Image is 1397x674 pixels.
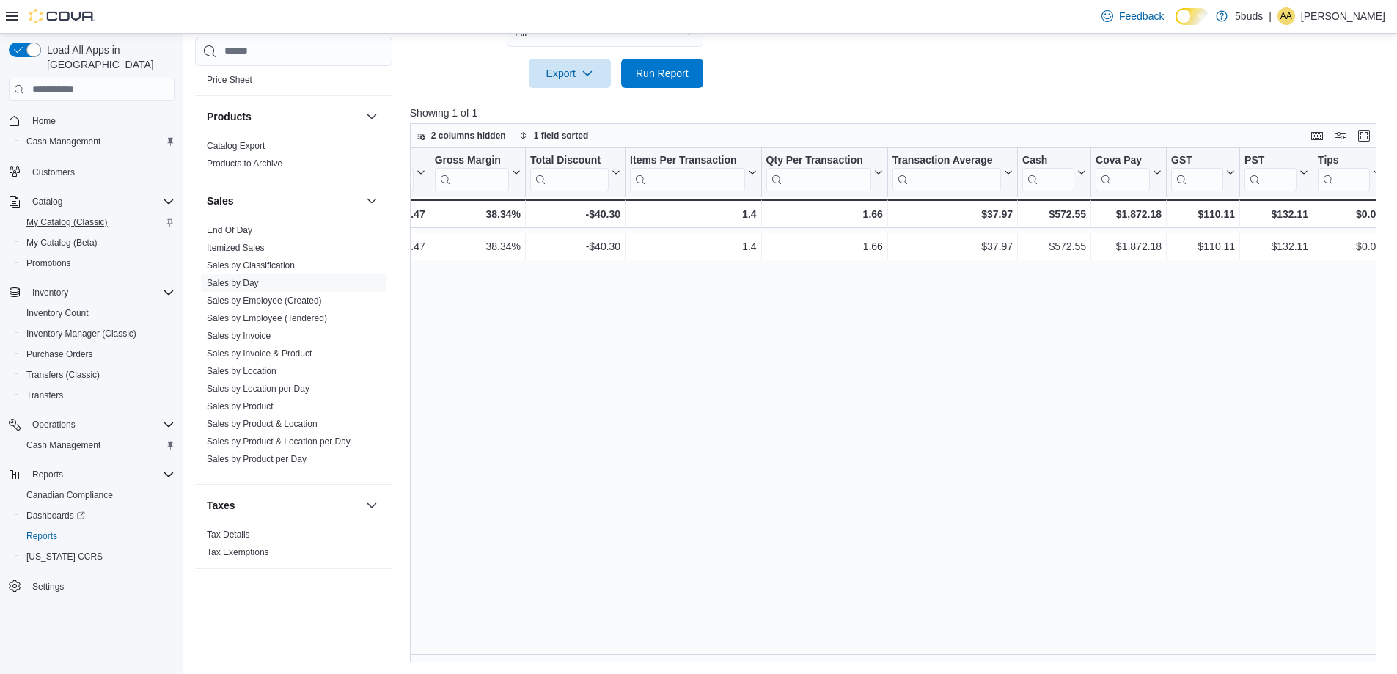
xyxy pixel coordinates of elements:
[207,75,252,85] a: Price Sheet
[207,348,312,359] span: Sales by Invoice & Product
[1235,7,1263,25] p: 5buds
[434,205,520,223] div: 38.34%
[1096,205,1162,223] div: $1,872.18
[530,154,609,168] div: Total Discount
[26,389,63,401] span: Transfers
[363,108,381,125] button: Products
[1022,238,1086,255] div: $572.55
[15,232,180,253] button: My Catalog (Beta)
[15,385,180,406] button: Transfers
[21,213,114,231] a: My Catalog (Classic)
[207,313,327,323] a: Sales by Employee (Tendered)
[26,328,136,340] span: Inventory Manager (Classic)
[892,154,1001,168] div: Transaction Average
[346,205,425,223] div: $844.47
[3,110,180,131] button: Home
[1244,154,1297,191] div: PST
[21,527,63,545] a: Reports
[21,387,69,404] a: Transfers
[530,154,620,191] button: Total Discount
[207,454,307,464] a: Sales by Product per Day
[1318,154,1370,191] div: Tips
[207,224,252,236] span: End Of Day
[26,193,175,210] span: Catalog
[15,303,180,323] button: Inventory Count
[32,287,68,298] span: Inventory
[513,127,595,144] button: 1 field sorted
[15,253,180,274] button: Promotions
[26,307,89,319] span: Inventory Count
[21,325,175,343] span: Inventory Manager (Classic)
[207,530,250,540] a: Tax Details
[207,453,307,465] span: Sales by Product per Day
[207,418,318,430] span: Sales by Product & Location
[195,71,392,95] div: Pricing
[207,225,252,235] a: End Of Day
[1096,154,1150,191] div: Cova Pay
[1244,154,1297,168] div: PST
[21,366,106,384] a: Transfers (Classic)
[21,234,175,252] span: My Catalog (Beta)
[434,154,508,168] div: Gross Margin
[21,436,106,454] a: Cash Management
[26,112,62,130] a: Home
[26,257,71,269] span: Promotions
[630,154,757,191] button: Items Per Transaction
[207,401,274,411] a: Sales by Product
[435,238,521,255] div: 38.34%
[15,365,180,385] button: Transfers (Classic)
[1318,154,1382,191] button: Tips
[892,238,1013,255] div: $37.97
[207,194,234,208] h3: Sales
[3,414,180,435] button: Operations
[1171,238,1235,255] div: $110.11
[1171,154,1223,191] div: GST
[29,9,95,23] img: Cova
[21,234,103,252] a: My Catalog (Beta)
[21,133,106,150] a: Cash Management
[529,59,611,88] button: Export
[21,486,175,504] span: Canadian Compliance
[1244,205,1308,223] div: $132.11
[207,400,274,412] span: Sales by Product
[1022,205,1086,223] div: $572.55
[15,505,180,526] a: Dashboards
[207,260,295,271] span: Sales by Classification
[207,419,318,429] a: Sales by Product & Location
[1318,154,1370,168] div: Tips
[15,212,180,232] button: My Catalog (Classic)
[363,192,381,210] button: Sales
[630,205,757,223] div: 1.4
[26,489,113,501] span: Canadian Compliance
[26,164,81,181] a: Customers
[26,530,57,542] span: Reports
[195,526,392,568] div: Taxes
[21,507,91,524] a: Dashboards
[207,296,322,306] a: Sales by Employee (Created)
[41,43,175,72] span: Load All Apps in [GEOGRAPHIC_DATA]
[1022,154,1074,191] div: Cash
[1277,7,1295,25] div: Ashley Arnold
[207,74,252,86] span: Price Sheet
[9,104,175,635] nav: Complex example
[32,581,64,593] span: Settings
[26,284,175,301] span: Inventory
[26,466,175,483] span: Reports
[21,366,175,384] span: Transfers (Classic)
[1176,8,1209,24] input: Dark Mode
[207,278,259,288] a: Sales by Day
[15,546,180,567] button: [US_STATE] CCRS
[410,106,1387,120] p: Showing 1 of 1
[21,254,77,272] a: Promotions
[1244,238,1308,255] div: $132.11
[207,140,265,152] span: Catalog Export
[346,154,414,168] div: Gross Profit
[207,546,269,558] span: Tax Exemptions
[207,331,271,341] a: Sales by Invoice
[195,221,392,484] div: Sales
[1096,154,1150,168] div: Cova Pay
[1171,154,1223,168] div: GST
[26,577,175,596] span: Settings
[15,323,180,344] button: Inventory Manager (Classic)
[1318,205,1382,223] div: $0.00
